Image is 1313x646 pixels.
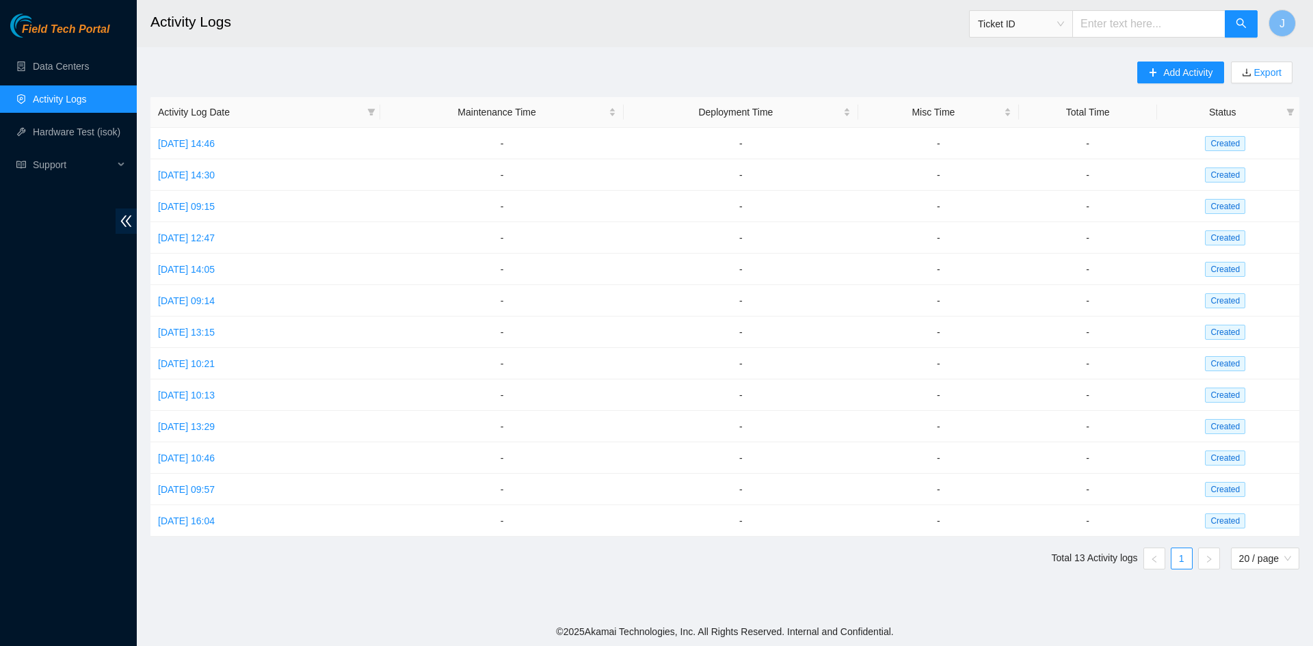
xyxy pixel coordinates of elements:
[22,23,109,36] span: Field Tech Portal
[978,14,1064,34] span: Ticket ID
[624,222,858,254] td: -
[1019,128,1157,159] td: -
[158,232,215,243] a: [DATE] 12:47
[624,254,858,285] td: -
[1205,199,1245,214] span: Created
[158,170,215,180] a: [DATE] 14:30
[380,442,624,474] td: -
[1019,474,1157,505] td: -
[380,191,624,222] td: -
[1231,548,1299,569] div: Page Size
[1143,548,1165,569] button: left
[158,264,215,275] a: [DATE] 14:05
[1205,230,1245,245] span: Created
[1019,254,1157,285] td: -
[1205,555,1213,563] span: right
[1171,548,1192,569] a: 1
[1205,293,1245,308] span: Created
[33,126,120,137] a: Hardware Test (isok)
[1019,191,1157,222] td: -
[380,159,624,191] td: -
[1137,62,1223,83] button: plusAdd Activity
[1205,167,1245,183] span: Created
[380,285,624,317] td: -
[158,295,215,306] a: [DATE] 09:14
[16,160,26,170] span: read
[1284,102,1297,122] span: filter
[1019,442,1157,474] td: -
[1205,450,1245,466] span: Created
[624,285,858,317] td: -
[1279,15,1285,32] span: J
[158,515,215,526] a: [DATE] 16:04
[624,379,858,411] td: -
[1251,67,1282,78] a: Export
[1143,548,1165,569] li: Previous Page
[858,317,1019,348] td: -
[380,474,624,505] td: -
[380,505,624,537] td: -
[624,411,858,442] td: -
[158,138,215,149] a: [DATE] 14:46
[158,390,215,401] a: [DATE] 10:13
[380,317,624,348] td: -
[158,484,215,495] a: [DATE] 09:57
[380,411,624,442] td: -
[367,108,375,116] span: filter
[858,411,1019,442] td: -
[624,128,858,159] td: -
[858,254,1019,285] td: -
[33,151,114,178] span: Support
[1150,555,1158,563] span: left
[158,421,215,432] a: [DATE] 13:29
[624,505,858,537] td: -
[1019,97,1157,128] th: Total Time
[116,208,137,234] span: double-left
[858,285,1019,317] td: -
[1019,505,1157,537] td: -
[1165,105,1281,120] span: Status
[1205,325,1245,340] span: Created
[858,348,1019,379] td: -
[624,474,858,505] td: -
[1019,317,1157,348] td: -
[1019,222,1157,254] td: -
[33,61,89,72] a: Data Centers
[1205,262,1245,277] span: Created
[1198,548,1220,569] button: right
[1019,159,1157,191] td: -
[858,379,1019,411] td: -
[1242,68,1251,79] span: download
[380,128,624,159] td: -
[624,442,858,474] td: -
[1163,65,1212,80] span: Add Activity
[1205,388,1245,403] span: Created
[1205,356,1245,371] span: Created
[1205,513,1245,528] span: Created
[1205,482,1245,497] span: Created
[1019,411,1157,442] td: -
[1072,10,1225,38] input: Enter text here...
[364,102,378,122] span: filter
[858,442,1019,474] td: -
[1231,62,1292,83] button: downloadExport
[1019,379,1157,411] td: -
[1225,10,1258,38] button: search
[137,617,1313,646] footer: © 2025 Akamai Technologies, Inc. All Rights Reserved. Internal and Confidential.
[158,453,215,463] a: [DATE] 10:46
[858,128,1019,159] td: -
[624,159,858,191] td: -
[1286,108,1295,116] span: filter
[158,358,215,369] a: [DATE] 10:21
[1239,548,1291,569] span: 20 / page
[380,379,624,411] td: -
[1171,548,1193,569] li: 1
[624,348,858,379] td: -
[33,94,87,105] a: Activity Logs
[1205,136,1245,151] span: Created
[380,348,624,379] td: -
[1019,285,1157,317] td: -
[858,505,1019,537] td: -
[858,191,1019,222] td: -
[1019,348,1157,379] td: -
